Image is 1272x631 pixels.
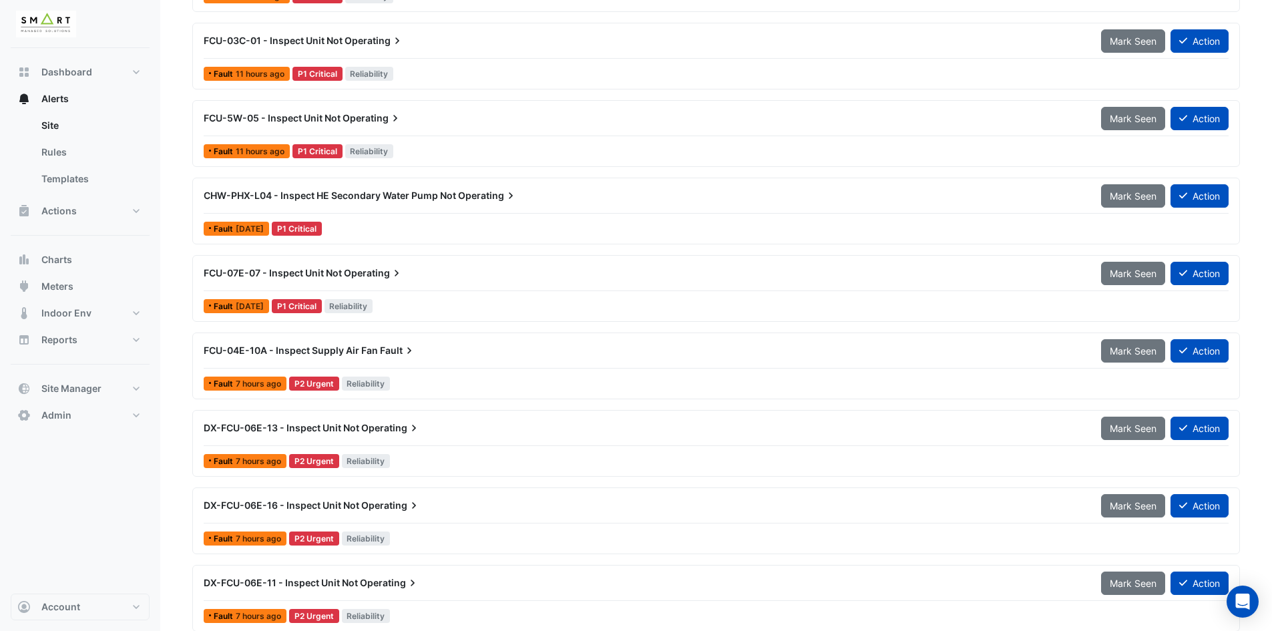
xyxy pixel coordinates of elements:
[41,382,101,395] span: Site Manager
[11,273,150,300] button: Meters
[1171,339,1229,363] button: Action
[1101,339,1165,363] button: Mark Seen
[214,535,236,543] span: Fault
[292,67,343,81] div: P1 Critical
[11,327,150,353] button: Reports
[204,190,456,201] span: CHW-PHX-L04 - Inspect HE Secondary Water Pump Not
[1101,184,1165,208] button: Mark Seen
[344,266,403,280] span: Operating
[11,112,150,198] div: Alerts
[325,299,373,313] span: Reliability
[272,222,322,236] div: P1 Critical
[1171,262,1229,285] button: Action
[342,532,391,546] span: Reliability
[236,224,264,234] span: Tue 19-Aug-2025 15:00 PST
[204,577,358,588] span: DX-FCU-06E-11 - Inspect Unit Not
[17,382,31,395] app-icon: Site Manager
[361,421,421,435] span: Operating
[289,377,339,391] div: P2 Urgent
[1101,417,1165,440] button: Mark Seen
[1171,184,1229,208] button: Action
[289,609,339,623] div: P2 Urgent
[16,11,76,37] img: Company Logo
[1171,572,1229,595] button: Action
[272,299,322,313] div: P1 Critical
[17,92,31,106] app-icon: Alerts
[11,300,150,327] button: Indoor Env
[380,344,416,357] span: Fault
[1171,417,1229,440] button: Action
[11,198,150,224] button: Actions
[345,144,394,158] span: Reliability
[31,139,150,166] a: Rules
[236,301,264,311] span: Sun 17-Aug-2025 16:45 PST
[214,380,236,388] span: Fault
[236,534,281,544] span: Thu 28-Aug-2025 15:00 PST
[345,34,404,47] span: Operating
[17,253,31,266] app-icon: Charts
[1110,500,1156,511] span: Mark Seen
[1101,262,1165,285] button: Mark Seen
[361,499,421,512] span: Operating
[1171,494,1229,517] button: Action
[1227,586,1259,618] div: Open Intercom Messenger
[342,377,391,391] span: Reliability
[1101,494,1165,517] button: Mark Seen
[41,306,91,320] span: Indoor Env
[458,189,517,202] span: Operating
[342,454,391,468] span: Reliability
[11,594,150,620] button: Account
[204,422,359,433] span: DX-FCU-06E-13 - Inspect Unit Not
[17,409,31,422] app-icon: Admin
[1110,113,1156,124] span: Mark Seen
[236,69,284,79] span: Thu 28-Aug-2025 11:00 PST
[214,225,236,233] span: Fault
[236,456,281,466] span: Thu 28-Aug-2025 15:00 PST
[236,611,281,621] span: Thu 28-Aug-2025 15:00 PST
[236,379,281,389] span: Thu 28-Aug-2025 15:00 PST
[41,65,92,79] span: Dashboard
[41,333,77,347] span: Reports
[214,148,236,156] span: Fault
[31,166,150,192] a: Templates
[292,144,343,158] div: P1 Critical
[11,59,150,85] button: Dashboard
[11,375,150,402] button: Site Manager
[204,267,342,278] span: FCU-07E-07 - Inspect Unit Not
[214,70,236,78] span: Fault
[360,576,419,590] span: Operating
[17,65,31,79] app-icon: Dashboard
[204,499,359,511] span: DX-FCU-06E-16 - Inspect Unit Not
[17,333,31,347] app-icon: Reports
[343,112,402,125] span: Operating
[41,600,80,614] span: Account
[41,92,69,106] span: Alerts
[1110,35,1156,47] span: Mark Seen
[289,532,339,546] div: P2 Urgent
[1101,107,1165,130] button: Mark Seen
[289,454,339,468] div: P2 Urgent
[1110,345,1156,357] span: Mark Seen
[11,402,150,429] button: Admin
[1101,572,1165,595] button: Mark Seen
[1101,29,1165,53] button: Mark Seen
[1171,107,1229,130] button: Action
[11,246,150,273] button: Charts
[214,457,236,465] span: Fault
[342,609,391,623] span: Reliability
[41,409,71,422] span: Admin
[41,253,72,266] span: Charts
[1110,423,1156,434] span: Mark Seen
[41,280,73,293] span: Meters
[1110,578,1156,589] span: Mark Seen
[214,302,236,310] span: Fault
[204,112,341,124] span: FCU-5W-05 - Inspect Unit Not
[1110,190,1156,202] span: Mark Seen
[1171,29,1229,53] button: Action
[204,35,343,46] span: FCU-03C-01 - Inspect Unit Not
[11,85,150,112] button: Alerts
[41,204,77,218] span: Actions
[204,345,378,356] span: FCU-04E-10A - Inspect Supply Air Fan
[1110,268,1156,279] span: Mark Seen
[17,204,31,218] app-icon: Actions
